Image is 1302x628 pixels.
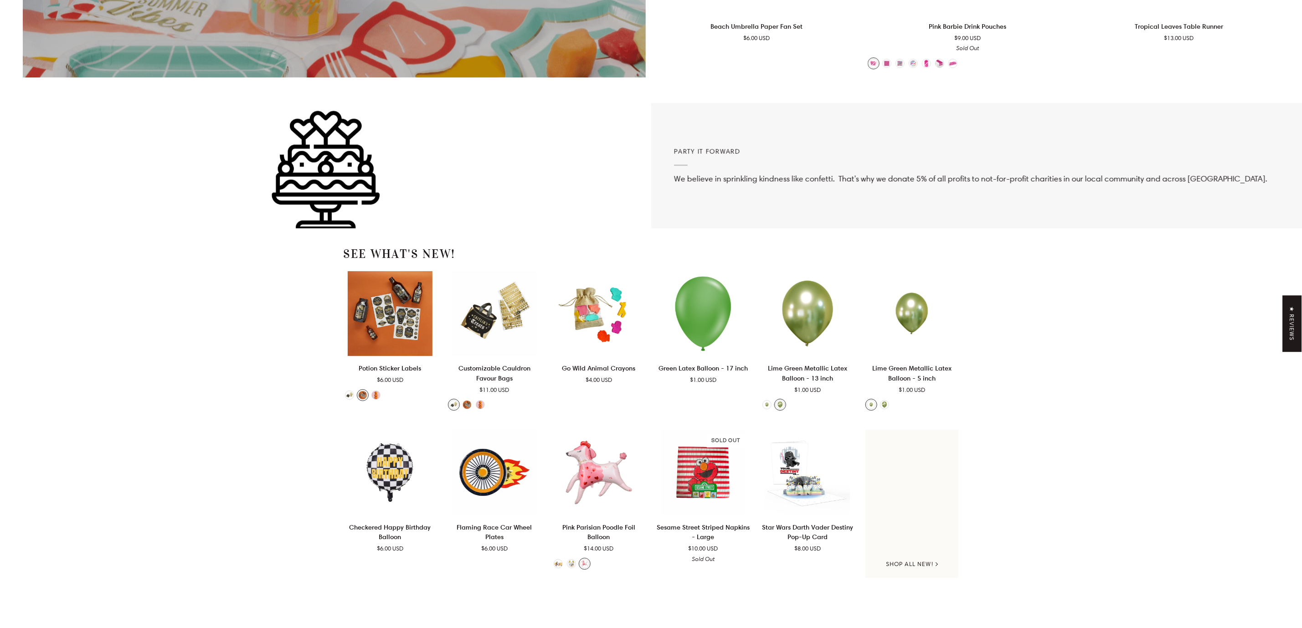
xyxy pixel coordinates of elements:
[929,21,1007,31] p: Pink Barbie Drink Pouches
[344,271,437,405] product-grid-item: Potion Sticker Labels
[1164,34,1194,43] span: $13.00 USD
[761,271,854,356] a: Lime Green Metallic Latex Balloon - 13 inch
[344,519,437,553] a: Checkered Happy Birthday Balloon
[448,430,541,553] product-grid-item: Flaming Race Car Wheel Plates
[586,376,612,385] span: $4.00 USD
[879,399,890,411] li: Lime Green Metallic Latex Balloon - 13 inch
[657,18,857,42] a: Beach Umbrella Paper Fan Set
[761,430,854,553] product-grid-item: Star Wars Darth Vader Destiny Pop-Up Card
[794,544,821,553] span: $8.00 USD
[657,430,750,563] product-grid-item: Sesame Street Striped Napkins - Large
[957,44,979,51] em: Sold Out
[689,544,718,553] span: $10.00 USD
[886,560,938,569] div: Shop all New!
[448,522,541,542] p: Flaming Race Car Wheel Plates
[552,430,646,573] product-grid-item: Pink Parisian Poodle Foil Balloon
[344,430,437,515] a: Checkered Happy Birthday Balloon
[481,544,508,553] span: $6.00 USD
[761,399,773,411] li: Lime Green Metallic Latex Balloon - 5 inch
[562,363,636,373] p: Go Wild Animal Crayons
[690,376,716,385] span: $1.00 USD
[480,386,509,395] span: $11.00 USD
[710,21,803,31] p: Beach Umbrella Paper Fan Set
[865,271,959,356] a: Lime Green Metallic Latex Balloon - 5 inch
[865,271,959,356] img: Cattex 5-inch metallic lime green latex balloon with glossy chrome finish for party decorations, ...
[657,519,750,564] a: Sesame Street Striped Napkins - Large
[881,57,893,69] li: Pink Iridescent Barbie Napkins - Large
[552,360,646,384] a: Go Wild Animal Crayons
[552,522,646,542] p: Pink Parisian Poodle Foil Balloon
[865,271,959,414] product-grid-item: Lime Green Metallic Latex Balloon - 5 inch
[868,18,1068,53] a: Pink Barbie Drink Pouches
[579,558,591,570] li: Pink Parisian Poodle Foil Balloon
[761,271,854,414] product-grid-item: Lime Green Metallic Latex Balloon - 13 inch
[552,430,646,515] product-grid-item-variant: Default Title
[448,430,541,515] img: Racing car tire paper plate with flame design - speed wheel party plate with orange rim and fire ...
[448,430,541,515] a: Flaming Race Car Wheel Plates
[344,271,437,356] product-grid-item-variant: Default Title
[448,430,541,515] product-grid-item-variant: Default Title
[657,271,750,356] product-grid-item-variant: Default Title
[865,430,959,577] a: New!
[357,389,369,401] li: Potion Sticker Labels
[907,57,919,69] li: Silver Barbie Plates - Large - Sold Out
[552,430,646,515] img: Pink poodle foil balloon with hearts and red beret - French Paris themed party balloon decoration...
[1079,18,1280,42] a: Tropical Leaves Table Runner
[774,399,786,411] li: Lime Green Metallic Latex Balloon - 13 inch
[552,271,646,356] product-grid-item-variant: Default Title
[761,271,854,356] product-grid-item-variant: Default Title
[657,271,750,385] product-grid-item: Green Latex Balloon - 17 inch
[377,376,403,385] span: $6.00 USD
[448,271,541,356] product-grid-item-variant: Default Title
[657,360,750,384] a: Green Latex Balloon - 17 inch
[865,399,877,411] li: Lime Green Metallic Latex Balloon - 5 inch
[657,522,750,542] p: Sesame Street Striped Napkins - Large
[947,57,959,69] li: Pink and Silver Barbie Balloon
[344,430,437,553] product-grid-item: Checkered Happy Birthday Balloon
[359,363,422,373] p: Potion Sticker Labels
[761,360,854,394] a: Lime Green Metallic Latex Balloon - 13 inch
[899,386,925,395] span: $1.00 USD
[370,389,382,401] li: Cheeky Pumpkin Decorating Stickers
[707,434,745,448] div: Sold Out
[865,271,959,356] product-grid-item-variant: Default Title
[657,430,750,515] img: Elmo Big Bird Cookie Monster Oscar the Grouch party napkins striped Sesame Street birthday party ...
[761,522,854,542] p: Star Wars Darth Vader Destiny Pop-Up Card
[552,271,646,385] product-grid-item: Go Wild Animal Crayons
[461,399,473,411] li: Potion Sticker Labels
[659,363,748,373] p: Green Latex Balloon - 17 inch
[377,544,403,553] span: $6.00 USD
[566,558,577,570] li: Puppy Dog Foil Balloon
[794,386,821,395] span: $1.00 USD
[584,544,614,553] span: $14.00 USD
[743,34,770,43] span: $6.00 USD
[344,360,437,384] a: Potion Sticker Labels
[448,271,541,414] product-grid-item: Customizable Cauldron Favour Bags
[474,399,486,411] li: Cheeky Pumpkin Decorating Stickers
[934,57,946,69] li: Pink Glitter Barbie Table Runner
[761,363,854,383] p: Lime Green Metallic Latex Balloon - 13 inch
[674,147,1280,166] p: Party It Forward
[448,271,541,356] a: Customizable Cauldron Favour Bags
[448,519,541,553] a: Flaming Race Car Wheel Plates
[344,246,456,262] a: See What's New!
[344,389,355,401] li: Customizable Cauldron Favour Bags
[344,430,437,515] product-grid-item-variant: Default Title
[657,430,750,515] a: Sesame Street Striped Napkins - Large
[894,57,906,69] li: Barbie Pop Ombre Napkins - Small
[552,271,646,356] a: Go Wild Animal Crayons
[761,519,854,553] a: Star Wars Darth Vader Destiny Pop-Up Card
[552,558,564,570] li: Dachshund Foil Balloon
[955,34,981,43] span: $9.00 USD
[552,430,646,515] a: Pink Parisian Poodle Foil Balloon
[868,57,880,69] li: Pink Barbie Drink Pouches - Sold Out
[692,555,715,562] em: Sold Out
[761,430,854,515] a: Star Wars Darth Vader Destiny Pop-Up Card
[448,271,541,356] img: Hootyballoo customizable cauldron favour bag with complete gold alphabet sticker sheet for DIY pe...
[865,363,959,383] p: Lime Green Metallic Latex Balloon - 5 inch
[344,522,437,542] p: Checkered Happy Birthday Balloon
[761,430,854,515] product-grid-item-variant: Default Title
[921,57,932,69] li: Pink Barbie Favour Boxes - Sold Out
[344,271,437,356] img: Hootyballoo Halloween potion label sticker sheets featuring Wolf Howl, Snake Scales, Vampire Bats...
